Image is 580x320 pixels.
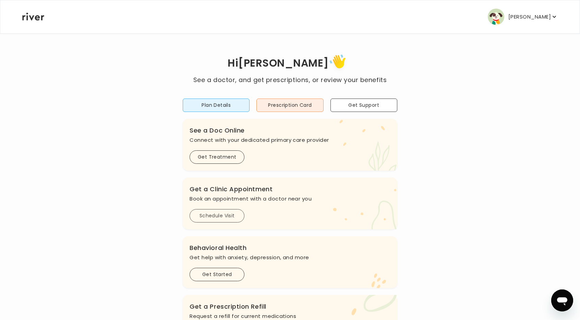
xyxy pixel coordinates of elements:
p: See a doctor, and get prescriptions, or review your benefits [193,75,387,85]
button: Plan Details [183,99,250,112]
p: Connect with your dedicated primary care provider [190,135,390,145]
button: Schedule Visit [190,209,244,222]
h3: Get a Prescription Refill [190,302,390,311]
h1: Hi [PERSON_NAME] [193,52,387,75]
button: Get Treatment [190,150,244,164]
h3: Behavioral Health [190,243,390,253]
img: user avatar [488,9,504,25]
button: Prescription Card [256,99,323,112]
iframe: Button to launch messaging window [551,289,573,311]
p: Get help with anxiety, depression, and more [190,253,390,262]
p: [PERSON_NAME] [508,12,551,22]
h3: Get a Clinic Appointment [190,184,390,194]
button: Get Support [330,99,397,112]
p: Book an appointment with a doctor near you [190,194,390,204]
h3: See a Doc Online [190,126,390,135]
button: Get Started [190,268,244,281]
button: user avatar[PERSON_NAME] [488,9,558,25]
